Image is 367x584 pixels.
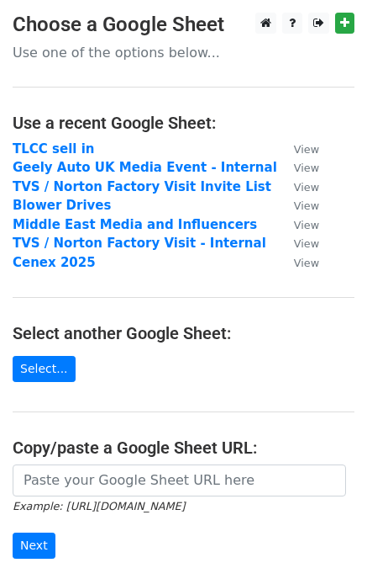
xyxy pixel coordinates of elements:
[294,199,319,212] small: View
[294,237,319,250] small: View
[277,179,319,194] a: View
[294,257,319,269] small: View
[13,465,346,496] input: Paste your Google Sheet URL here
[294,219,319,231] small: View
[13,179,271,194] a: TVS / Norton Factory Visit Invite List
[13,113,354,133] h4: Use a recent Google Sheet:
[277,198,319,213] a: View
[277,141,319,157] a: View
[277,160,319,175] a: View
[13,356,76,382] a: Select...
[13,323,354,343] h4: Select another Google Sheet:
[13,160,277,175] a: Geely Auto UK Media Event - Internal
[13,438,354,458] h4: Copy/paste a Google Sheet URL:
[277,217,319,232] a: View
[13,198,111,213] a: Blower Drives
[277,236,319,251] a: View
[13,141,94,157] a: TLCC sell in
[294,143,319,156] small: View
[13,255,96,270] a: Cenex 2025
[13,500,185,512] small: Example: [URL][DOMAIN_NAME]
[13,13,354,37] h3: Choose a Google Sheet
[294,181,319,194] small: View
[13,236,266,251] a: TVS / Norton Factory Visit - Internal
[277,255,319,270] a: View
[294,162,319,174] small: View
[13,533,55,559] input: Next
[13,44,354,61] p: Use one of the options below...
[13,217,257,232] a: Middle East Media and Influencers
